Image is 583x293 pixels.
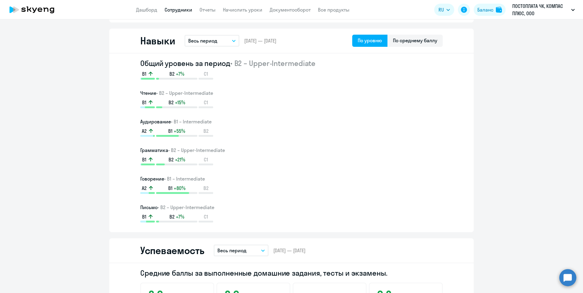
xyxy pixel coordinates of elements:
[273,247,305,254] span: [DATE] — [DATE]
[164,176,205,182] span: • B1 – Intermediate
[318,7,349,13] a: Все продукты
[140,244,204,257] h2: Успеваемость
[214,245,268,256] button: Весь период
[474,4,506,16] button: Балансbalance
[140,268,443,278] h2: Средние баллы за выполненные домашние задания, тесты и экзамены.
[142,156,146,163] span: B1
[168,147,225,153] span: • B2 – Upper-Intermediate
[477,6,493,13] div: Баланс
[140,204,443,211] h3: Письмо
[136,7,157,13] a: Дашборд
[199,7,216,13] a: Отчеты
[140,175,443,182] h3: Говорение
[230,59,316,68] span: • B2 – Upper-Intermediate
[175,156,185,163] span: +21%
[204,71,208,77] span: C1
[185,35,239,47] button: Весь период
[156,90,213,96] span: • B2 – Upper-Intermediate
[142,71,146,77] span: B1
[174,128,185,134] span: +55%
[244,37,276,44] span: [DATE] — [DATE]
[509,2,578,17] button: ПОСТОПЛАТА ЧК, КОМПАС ПЛЮС, ООО
[204,156,208,163] span: C1
[203,185,209,191] span: B2
[496,7,502,13] img: balance
[140,58,443,68] h2: Общий уровень за период
[512,2,569,17] p: ПОСТОПЛАТА ЧК, КОМПАС ПЛЮС, ООО
[142,128,147,134] span: A2
[169,213,175,220] span: B2
[142,99,146,106] span: B1
[165,7,192,13] a: Сотрудники
[217,247,247,254] p: Весь период
[393,37,437,44] div: По среднему баллу
[140,146,443,154] h3: Грамматика
[176,71,184,77] span: +7%
[171,119,212,125] span: • B1 – Intermediate
[204,99,208,106] span: C1
[175,99,185,106] span: +15%
[169,99,174,106] span: B2
[203,128,209,134] span: B2
[223,7,262,13] a: Начислить уроки
[438,6,444,13] span: RU
[168,128,172,134] span: B1
[270,7,311,13] a: Документооборот
[140,35,175,47] h2: Навыки
[204,213,208,220] span: C1
[140,118,443,125] h3: Аудирование
[174,185,186,191] span: +80%
[169,156,174,163] span: B2
[142,213,146,220] span: B1
[168,185,172,191] span: B1
[140,89,443,97] h3: Чтение
[358,37,382,44] div: По уровню
[176,213,184,220] span: +7%
[142,185,147,191] span: A2
[434,4,454,16] button: RU
[188,37,217,44] p: Весь период
[169,71,175,77] span: B2
[158,204,214,210] span: • B2 – Upper-Intermediate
